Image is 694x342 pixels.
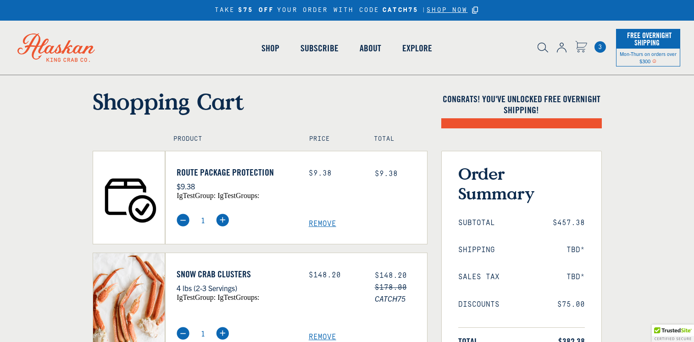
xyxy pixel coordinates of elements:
img: plus [216,327,229,340]
span: Subtotal [458,219,495,227]
span: igTestGroup: [177,293,216,301]
img: plus [216,214,229,226]
a: Snow Crab Clusters [177,269,295,280]
img: Alaskan King Crab Co. logo [5,21,108,75]
img: account [557,43,566,53]
h1: Shopping Cart [93,88,428,115]
div: Trusted Site Badge [652,325,694,342]
span: $75.00 [557,300,585,309]
h4: Total [374,135,419,143]
a: Cart [575,41,587,54]
img: minus [177,327,189,340]
a: Remove [309,333,427,342]
h4: Product [173,135,289,143]
s: $178.00 [375,283,407,292]
span: igTestGroups: [217,293,259,301]
span: Shipping [458,246,495,254]
div: $9.38 [309,169,361,178]
h4: Congrats! You've unlocked FREE OVERNIGHT SHIPPING! [441,94,602,116]
img: search [538,43,548,53]
div: $148.20 [309,271,361,280]
img: Route Package Protection - $9.38 [93,151,165,244]
h3: Order Summary [458,164,585,203]
span: Shipping Notice Icon [652,58,656,64]
img: minus [177,214,189,226]
a: Route Package Protection [177,167,295,178]
span: Sales Tax [458,273,500,281]
strong: $75 OFF [238,6,274,14]
a: Explore [392,22,443,74]
a: Subscribe [290,22,349,74]
a: Remove [309,220,427,228]
a: About [349,22,392,74]
a: SHOP NOW [427,6,467,14]
div: TAKE YOUR ORDER WITH CODE | [215,5,480,16]
p: $9.38 [177,180,295,192]
span: Discounts [458,300,500,309]
span: $9.38 [375,170,398,178]
span: CATCH75 [375,292,427,304]
strong: CATCH75 [383,6,418,14]
span: $148.20 [375,271,407,280]
span: $457.38 [553,219,585,227]
span: igTestGroups: [217,192,259,199]
span: igTestGroup: [177,192,216,199]
a: Cart [594,41,606,53]
h4: Price [309,135,354,143]
span: Mon-Thurs on orders over $300 [620,50,677,64]
span: Free Overnight Shipping [625,28,672,50]
span: 3 [594,41,606,53]
p: 4 lbs (2-3 Servings) [177,282,295,294]
a: Shop [251,22,290,74]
